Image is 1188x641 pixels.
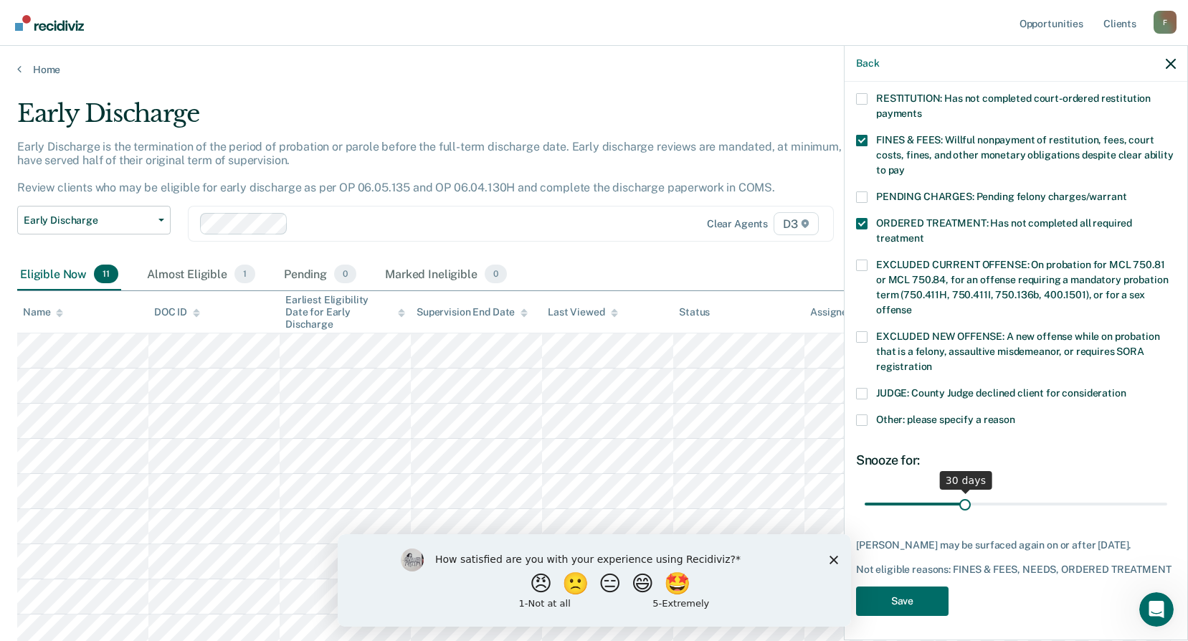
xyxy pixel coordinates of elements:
div: [PERSON_NAME] may be surfaced again on or after [DATE]. [856,539,1176,551]
span: D3 [774,212,819,235]
div: Supervision End Date [417,306,528,318]
div: Status [679,306,710,318]
div: Clear agents [707,218,768,230]
div: Name [23,306,63,318]
span: 0 [485,265,507,283]
div: Earliest Eligibility Date for Early Discharge [285,294,405,330]
div: Not eligible reasons: FINES & FEES, NEEDS, ORDERED TREATMENT [856,564,1176,576]
div: Pending [281,259,359,290]
span: ORDERED TREATMENT: Has not completed all required treatment [876,217,1132,244]
img: Recidiviz [15,15,84,31]
div: Marked Ineligible [382,259,510,290]
span: 11 [94,265,118,283]
span: EXCLUDED NEW OFFENSE: A new offense while on probation that is a felony, assaultive misdemeanor, ... [876,331,1159,372]
div: Early Discharge [17,99,908,140]
button: Back [856,57,879,70]
span: Early Discharge [24,214,153,227]
iframe: Intercom live chat [1139,592,1174,627]
span: 0 [334,265,356,283]
span: FINES & FEES: Willful nonpayment of restitution, fees, court costs, fines, and other monetary obl... [876,134,1174,176]
div: Snooze for: [856,452,1176,468]
div: Eligible Now [17,259,121,290]
span: JUDGE: County Judge declined client for consideration [876,387,1126,399]
div: Almost Eligible [144,259,258,290]
div: F [1154,11,1177,34]
button: Save [856,587,949,616]
div: 30 days [940,471,992,490]
iframe: Survey by Kim from Recidiviz [338,534,851,627]
div: Assigned to [810,306,878,318]
span: EXCLUDED CURRENT OFFENSE: On probation for MCL 750.81 or MCL 750.84, for an offense requiring a m... [876,259,1168,315]
a: Home [17,63,1171,76]
span: Other: please specify a reason [876,414,1015,425]
span: PENDING CHARGES: Pending felony charges/warrant [876,191,1126,202]
button: Profile dropdown button [1154,11,1177,34]
p: Early Discharge is the termination of the period of probation or parole before the full-term disc... [17,140,908,195]
div: Last Viewed [548,306,617,318]
span: RESTITUTION: Has not completed court-ordered restitution payments [876,92,1151,119]
div: DOC ID [154,306,200,318]
span: 1 [234,265,255,283]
